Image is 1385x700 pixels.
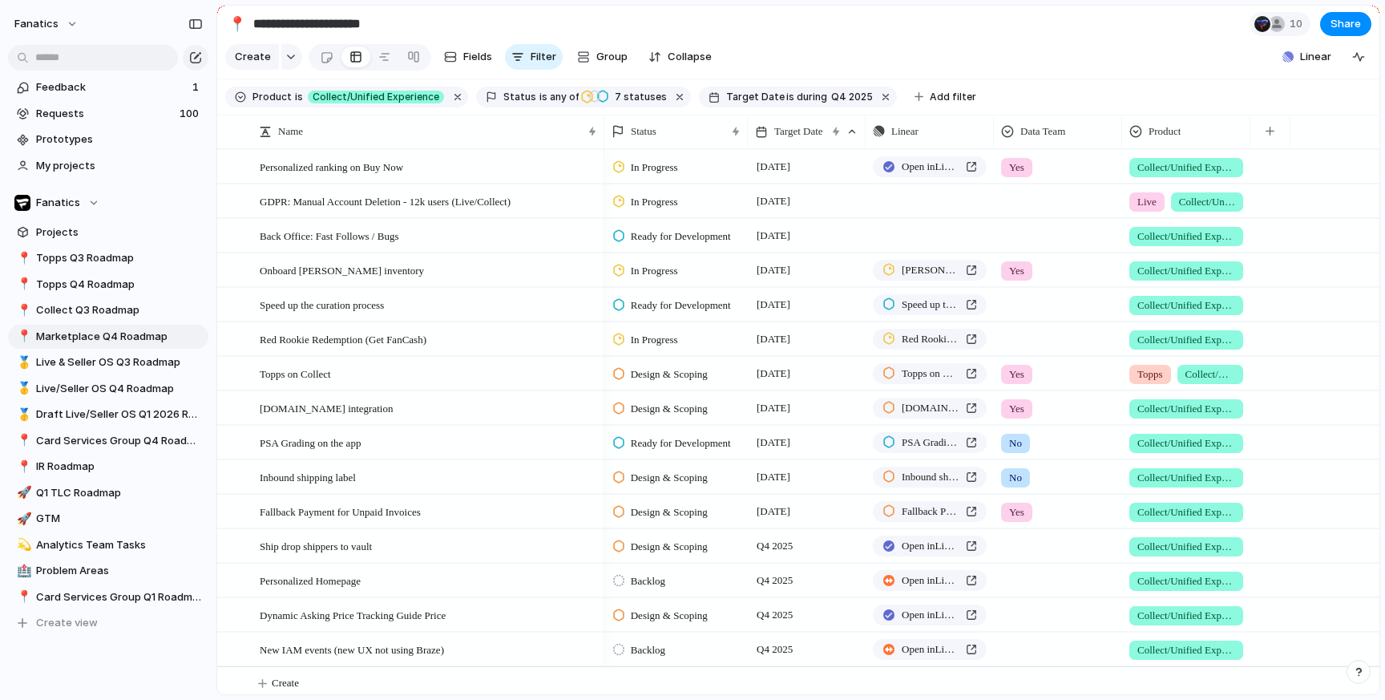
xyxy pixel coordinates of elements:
[1009,470,1022,486] span: No
[1137,332,1235,348] span: Collect/Unified Experience
[902,297,959,313] span: Speed up the curation process
[36,589,203,605] span: Card Services Group Q1 Roadmap
[36,537,203,553] span: Analytics Team Tasks
[235,49,271,65] span: Create
[753,192,794,211] span: [DATE]
[17,588,28,606] div: 📍
[631,642,665,658] span: Backlog
[902,435,959,451] span: PSA Grading on the app
[1137,401,1235,417] span: Collect/Unified Experience
[17,431,28,450] div: 📍
[569,44,636,70] button: Group
[536,88,582,106] button: isany of
[902,400,959,416] span: [DOMAIN_NAME] integration
[610,90,667,104] span: statuses
[8,611,208,635] button: Create view
[8,298,208,322] div: 📍Collect Q3 Roadmap
[753,433,794,452] span: [DATE]
[753,502,794,521] span: [DATE]
[1137,160,1235,176] span: Collect/Unified Experience
[753,157,794,176] span: [DATE]
[1137,573,1235,589] span: Collect/Unified Experience
[8,429,208,453] div: 📍Card Services Group Q4 Roadmap
[930,90,976,104] span: Add filter
[8,585,208,609] a: 📍Card Services Group Q1 Roadmap
[14,302,30,318] button: 📍
[8,273,208,297] a: 📍Topps Q4 Roadmap
[17,249,28,268] div: 📍
[17,562,28,581] div: 🏥
[8,481,208,505] a: 🚀Q1 TLC Roadmap
[225,44,279,70] button: Create
[8,455,208,479] div: 📍IR Roadmap
[8,325,208,349] div: 📍Marketplace Q4 Roadmap
[7,11,87,37] button: fanatics
[36,302,203,318] span: Collect Q3 Roadmap
[873,570,987,591] a: Open inLinear
[785,88,830,106] button: isduring
[873,260,987,281] a: [PERSON_NAME] Integration
[873,156,987,177] a: Open inLinear
[14,563,30,579] button: 🏥
[17,484,28,502] div: 🚀
[272,675,299,691] span: Create
[631,123,656,140] span: Status
[8,350,208,374] div: 🥇Live & Seller OS Q3 Roadmap
[17,406,28,424] div: 🥇
[873,639,987,660] a: Open inLinear
[786,90,794,104] span: is
[873,467,987,488] a: Inbound shipping label
[902,159,959,175] span: Open in Linear
[1009,160,1024,176] span: Yes
[902,538,959,554] span: Open in Linear
[1137,608,1235,624] span: Collect/Unified Experience
[503,90,536,104] span: Status
[828,88,876,106] button: Q4 2025
[873,363,987,384] a: Topps on Collect
[531,49,556,65] span: Filter
[631,608,708,624] span: Design & Scoping
[260,571,361,589] span: Personalized Homepage
[631,435,731,451] span: Ready for Development
[873,398,987,419] a: [DOMAIN_NAME] integration
[1149,123,1181,140] span: Product
[902,641,959,658] span: Open in Linear
[260,157,403,176] span: Personalized ranking on Buy Now
[8,191,208,215] button: Fanatics
[17,510,28,528] div: 🚀
[1009,504,1024,520] span: Yes
[794,90,827,104] span: during
[8,102,208,126] a: Requests100
[36,225,203,241] span: Projects
[260,640,444,658] span: New IAM events (new UX not using Braze)
[8,75,208,99] a: Feedback1
[260,467,356,486] span: Inbound shipping label
[1137,470,1235,486] span: Collect/Unified Experience
[631,194,678,210] span: In Progress
[14,589,30,605] button: 📍
[8,377,208,401] a: 🥇Live/Seller OS Q4 Roadmap
[902,607,959,623] span: Open in Linear
[1290,16,1307,32] span: 10
[17,301,28,320] div: 📍
[36,407,203,423] span: Draft Live/Seller OS Q1 2026 Roadmap
[1009,366,1024,382] span: Yes
[36,79,188,95] span: Feedback
[8,559,208,583] div: 🏥Problem Areas
[8,403,208,427] a: 🥇Draft Live/Seller OS Q1 2026 Roadmap
[902,469,959,485] span: Inbound shipping label
[17,379,28,398] div: 🥇
[1009,401,1024,417] span: Yes
[260,226,398,245] span: Back Office: Fast Follows / Bugs
[873,501,987,522] a: Fallback Payment for Unpaid Invoices
[1179,194,1235,210] span: Collect/Unified Experience
[260,261,424,279] span: Onboard [PERSON_NAME] inventory
[631,366,708,382] span: Design & Scoping
[753,399,794,418] span: [DATE]
[8,533,208,557] div: 💫Analytics Team Tasks
[753,605,797,625] span: Q4 2025
[295,90,303,104] span: is
[292,88,306,106] button: is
